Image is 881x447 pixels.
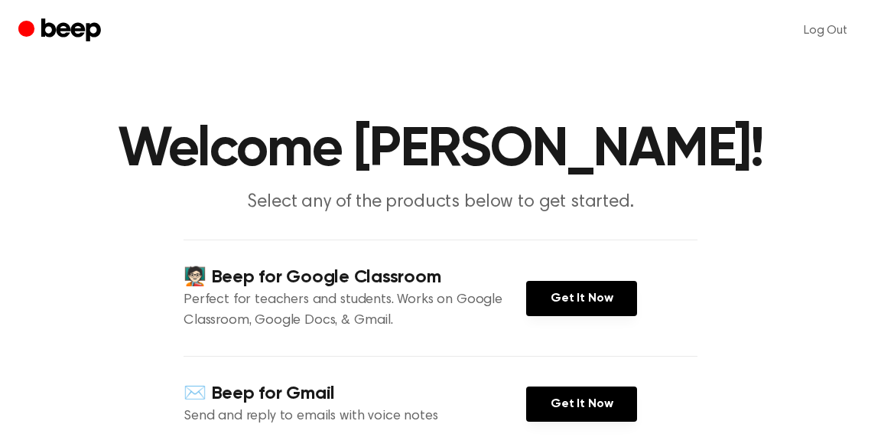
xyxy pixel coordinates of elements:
[526,387,637,422] a: Get It Now
[184,406,526,427] p: Send and reply to emails with voice notes
[147,190,734,215] p: Select any of the products below to get started.
[788,12,863,49] a: Log Out
[184,381,526,406] h4: ✉️ Beep for Gmail
[526,281,637,316] a: Get It Now
[49,122,832,178] h1: Welcome [PERSON_NAME]!
[18,16,105,46] a: Beep
[184,290,526,331] p: Perfect for teachers and students. Works on Google Classroom, Google Docs, & Gmail.
[184,265,526,290] h4: 🧑🏻‍🏫 Beep for Google Classroom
